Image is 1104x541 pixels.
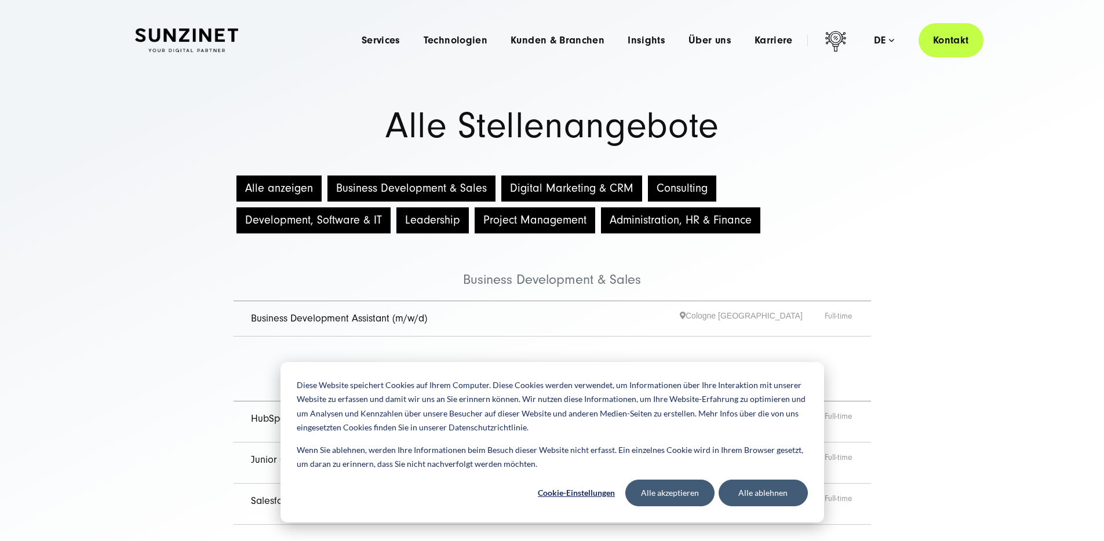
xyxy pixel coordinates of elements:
[625,480,715,506] button: Alle akzeptieren
[251,412,375,425] a: HubSpot Consultant (m/w/d)
[135,108,970,144] h1: Alle Stellenangebote
[362,35,400,46] a: Services
[532,480,621,506] button: Cookie-Einstellungen
[234,337,871,401] li: Digital Marketing & CRM
[475,207,595,233] button: Project Management
[236,207,391,233] button: Development, Software & IT
[825,492,854,516] span: Full-time
[501,176,642,202] button: Digital Marketing & CRM
[251,454,365,466] a: Junior Copywriter (m/w/d)
[251,495,519,507] a: Salesforce Consultant (m/w/d) mit Fokus auf Marketing Cloud
[601,207,760,233] button: Administration, HR & Finance
[688,35,731,46] a: Über uns
[628,35,665,46] a: Insights
[424,35,487,46] a: Technologien
[297,378,808,435] p: Diese Website speichert Cookies auf Ihrem Computer. Diese Cookies werden verwendet, um Informatio...
[825,310,854,328] span: Full-time
[919,23,983,57] a: Kontakt
[234,236,871,301] li: Business Development & Sales
[680,310,825,328] span: Cologne [GEOGRAPHIC_DATA]
[251,312,427,324] a: Business Development Assistant (m/w/d)
[825,410,854,433] span: Full-time
[327,176,495,202] button: Business Development & Sales
[511,35,604,46] a: Kunden & Branchen
[236,176,322,202] button: Alle anzeigen
[719,480,808,506] button: Alle ablehnen
[874,35,894,46] div: de
[135,28,238,53] img: SUNZINET Full Service Digital Agentur
[396,207,469,233] button: Leadership
[280,362,824,522] div: Cookie banner
[297,443,808,471] p: Wenn Sie ablehnen, werden Ihre Informationen beim Besuch dieser Website nicht erfasst. Ein einzel...
[648,176,716,202] button: Consulting
[825,451,854,474] span: Full-time
[755,35,793,46] a: Karriere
